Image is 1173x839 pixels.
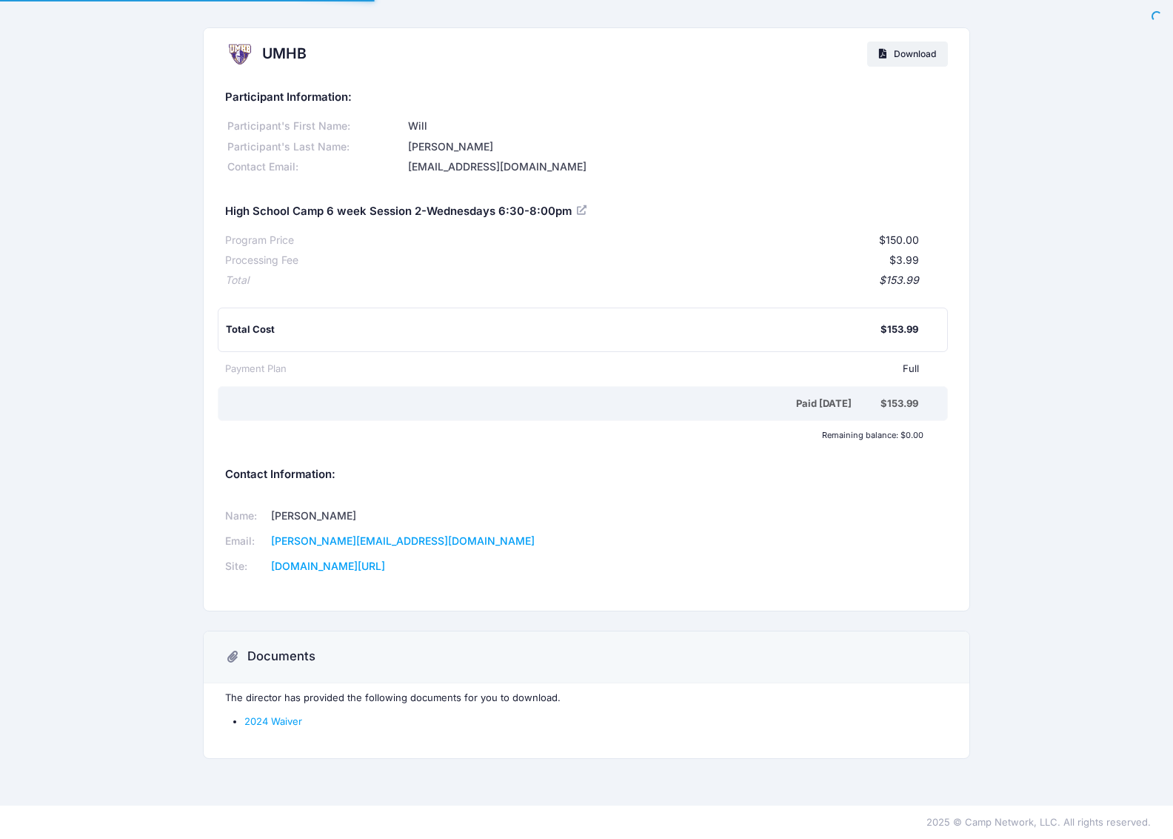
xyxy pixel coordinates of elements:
[225,468,948,482] h5: Contact Information:
[879,233,919,246] span: $150.00
[225,253,298,268] div: Processing Fee
[225,691,948,706] p: The director has provided the following documents for you to download.
[225,159,406,175] div: Contact Email:
[244,715,302,727] a: 2024 Waiver
[867,42,948,67] a: Download
[225,233,294,248] div: Program Price
[894,48,936,59] span: Download
[225,504,267,529] td: Name:
[926,816,1151,828] span: 2025 © Camp Network, LLC. All rights reserved.
[226,322,880,337] div: Total Cost
[271,560,385,572] a: [DOMAIN_NAME][URL]
[406,119,948,134] div: Will
[262,45,307,62] h2: UMHB
[880,397,918,411] div: $153.99
[225,362,287,377] div: Payment Plan
[271,534,535,547] a: [PERSON_NAME][EMAIL_ADDRESS][DOMAIN_NAME]
[225,91,948,105] h5: Participant Information:
[225,205,589,219] h5: High School Camp 6 week Session 2-Wednesdays 6:30-8:00pm
[225,529,267,554] td: Email:
[406,139,948,155] div: [PERSON_NAME]
[287,362,919,377] div: Full
[225,554,267,579] td: Site:
[225,119,406,134] div: Participant's First Name:
[406,159,948,175] div: [EMAIL_ADDRESS][DOMAIN_NAME]
[228,397,880,411] div: Paid [DATE]
[249,273,919,288] div: $153.99
[880,322,918,337] div: $153.99
[298,253,919,268] div: $3.99
[247,649,315,664] h3: Documents
[267,504,567,529] td: [PERSON_NAME]
[218,431,931,440] div: Remaining balance: $0.00
[225,139,406,155] div: Participant's Last Name:
[225,273,249,288] div: Total
[577,204,589,217] a: View Registration Details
